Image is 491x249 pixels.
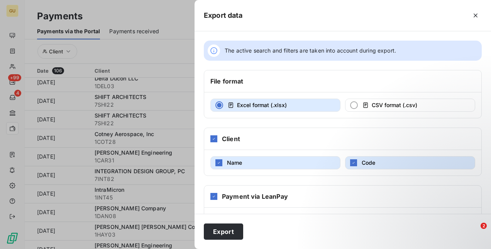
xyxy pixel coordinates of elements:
span: Code [362,159,375,166]
button: Excel format (.xlsx) [210,99,340,112]
button: Code [345,156,475,169]
iframe: Intercom notifications message [337,174,491,228]
span: Excel format (.xlsx) [237,102,287,108]
h6: Payment via LeanPay [222,192,288,201]
h6: Client [222,134,240,143]
span: Name [227,159,242,166]
button: CSV format (.csv) [345,99,475,112]
span: The active search and filters are taken into account during export. [225,47,396,55]
span: CSV format (.csv) [372,102,417,108]
button: Export [204,223,243,240]
h5: Export data [204,10,243,21]
span: 2 [481,223,487,229]
button: Name [210,156,340,169]
h6: File format [210,77,244,86]
iframe: Intercom live chat [465,223,483,241]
